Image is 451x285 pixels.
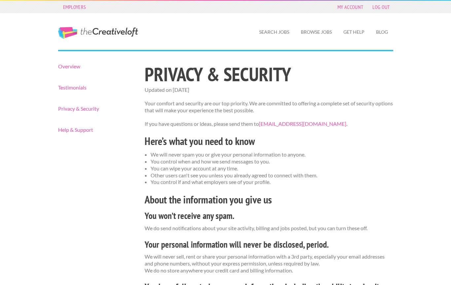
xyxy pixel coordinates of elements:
[145,192,393,207] h2: About the information you give us
[151,158,393,165] li: You control when and how we send messages to you.
[145,134,393,149] h2: Here’s what you need to know
[145,87,393,93] p: Updated on [DATE]
[58,85,133,90] a: Testimonials
[295,24,337,40] a: Browse Jobs
[145,65,393,84] h1: Privacy & Security
[151,165,393,172] li: You can wipe your account at any time.
[145,238,393,251] h3: Your personal information will never be disclosed, period.
[58,27,138,39] a: The Creative Loft
[371,24,393,40] a: Blog
[58,64,133,69] a: Overview
[338,24,370,40] a: Get Help
[60,2,89,12] a: Employers
[58,127,133,132] a: Help & Support
[151,179,393,186] li: You control if and what employers see of your profile.
[151,172,393,179] li: Other users can't see you unless you already agreed to connect with them.
[145,253,393,274] p: We will never sell, rent or share your personal information with a 3rd party, especially your ema...
[145,225,393,232] p: We do send notifications about your site activity, billing and jobs posted, but you can turn thes...
[145,100,393,114] p: Your comfort and security are our top priority. We are committed to offering a complete set of se...
[334,2,366,12] a: My Account
[259,121,346,127] a: [EMAIL_ADDRESS][DOMAIN_NAME]
[369,2,393,12] a: Log Out
[145,121,393,127] p: If you have questions or ideas, please send them to .
[58,106,133,111] a: Privacy & Security
[254,24,295,40] a: Search Jobs
[145,210,393,222] h3: You won’t receive any spam.
[151,151,393,158] li: We will never spam you or give your personal information to anyone.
